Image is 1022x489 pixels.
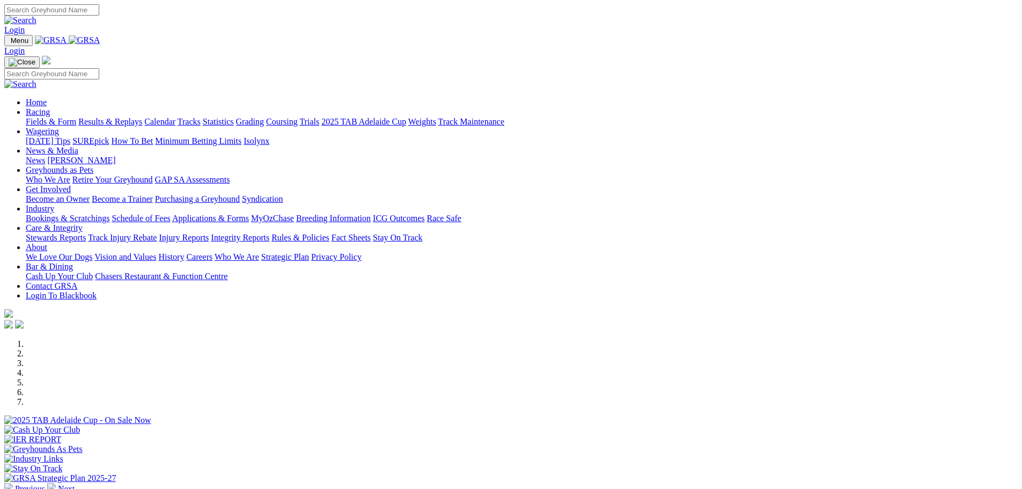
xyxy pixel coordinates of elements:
a: Careers [186,252,212,261]
a: News [26,156,45,165]
input: Search [4,4,99,16]
div: Industry [26,214,1018,223]
img: Close [9,58,35,67]
a: Become a Trainer [92,194,153,203]
img: Cash Up Your Club [4,425,80,435]
div: Bar & Dining [26,272,1018,281]
a: MyOzChase [251,214,294,223]
div: Wagering [26,136,1018,146]
a: Track Injury Rebate [88,233,157,242]
a: Breeding Information [296,214,371,223]
a: How To Bet [112,136,153,145]
a: Bookings & Scratchings [26,214,109,223]
a: Cash Up Your Club [26,272,93,281]
a: 2025 TAB Adelaide Cup [321,117,406,126]
a: Racing [26,107,50,116]
a: Injury Reports [159,233,209,242]
img: Search [4,79,36,89]
button: Toggle navigation [4,35,33,46]
div: Greyhounds as Pets [26,175,1018,185]
a: Schedule of Fees [112,214,170,223]
a: Fields & Form [26,117,76,126]
a: Integrity Reports [211,233,269,242]
a: SUREpick [72,136,109,145]
a: [DATE] Tips [26,136,70,145]
a: Become an Owner [26,194,90,203]
a: Stay On Track [373,233,422,242]
div: News & Media [26,156,1018,165]
a: News & Media [26,146,78,155]
input: Search [4,68,99,79]
a: Statistics [203,117,234,126]
a: Syndication [242,194,283,203]
a: Rules & Policies [271,233,329,242]
a: Trials [299,117,319,126]
a: Results & Replays [78,117,142,126]
a: Coursing [266,117,298,126]
a: Privacy Policy [311,252,362,261]
a: Fact Sheets [332,233,371,242]
div: Racing [26,117,1018,127]
a: Contact GRSA [26,281,77,290]
a: Race Safe [427,214,461,223]
a: Grading [236,117,264,126]
a: Calendar [144,117,175,126]
img: Industry Links [4,454,63,464]
a: Get Involved [26,185,71,194]
img: 2025 TAB Adelaide Cup - On Sale Now [4,415,151,425]
a: [PERSON_NAME] [47,156,115,165]
a: Care & Integrity [26,223,83,232]
img: GRSA [35,35,67,45]
div: Care & Integrity [26,233,1018,243]
a: Isolynx [244,136,269,145]
a: Login [4,25,25,34]
a: Login [4,46,25,55]
a: Who We Are [215,252,259,261]
img: Stay On Track [4,464,62,473]
span: Menu [11,37,28,45]
a: Chasers Restaurant & Function Centre [95,272,227,281]
a: Vision and Values [94,252,156,261]
img: IER REPORT [4,435,61,444]
a: ICG Outcomes [373,214,424,223]
a: Applications & Forms [172,214,249,223]
a: Home [26,98,47,107]
img: logo-grsa-white.png [42,56,50,64]
img: GRSA Strategic Plan 2025-27 [4,473,116,483]
a: Weights [408,117,436,126]
img: Search [4,16,36,25]
a: Track Maintenance [438,117,504,126]
img: logo-grsa-white.png [4,309,13,318]
button: Toggle navigation [4,56,40,68]
a: Greyhounds as Pets [26,165,93,174]
a: History [158,252,184,261]
a: GAP SA Assessments [155,175,230,184]
img: twitter.svg [15,320,24,329]
img: facebook.svg [4,320,13,329]
a: Wagering [26,127,59,136]
img: GRSA [69,35,100,45]
a: Stewards Reports [26,233,86,242]
a: We Love Our Dogs [26,252,92,261]
a: About [26,243,47,252]
a: Tracks [178,117,201,126]
div: Get Involved [26,194,1018,204]
a: Strategic Plan [261,252,309,261]
a: Login To Blackbook [26,291,97,300]
a: Who We Are [26,175,70,184]
a: Bar & Dining [26,262,73,271]
a: Minimum Betting Limits [155,136,241,145]
a: Industry [26,204,54,213]
a: Retire Your Greyhound [72,175,153,184]
div: About [26,252,1018,262]
img: Greyhounds As Pets [4,444,83,454]
a: Purchasing a Greyhound [155,194,240,203]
